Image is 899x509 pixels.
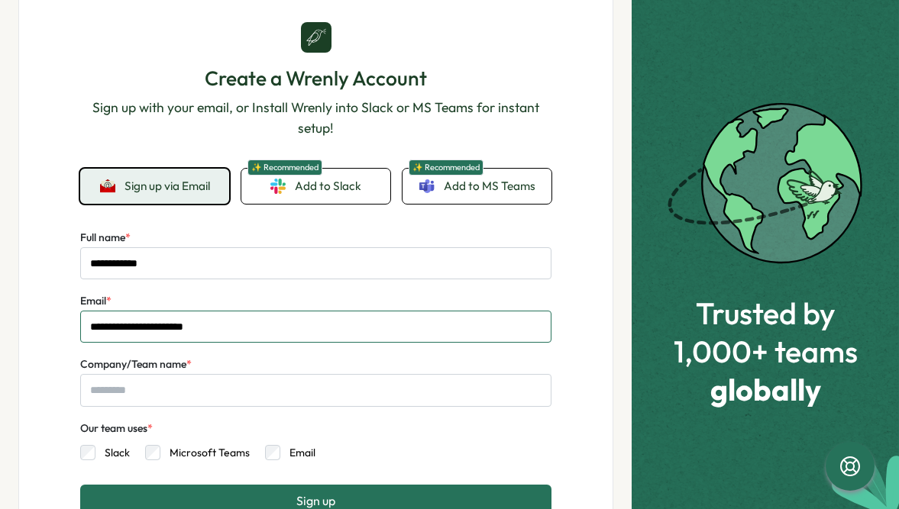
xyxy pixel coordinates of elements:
[80,65,551,92] h1: Create a Wrenly Account
[80,293,112,310] label: Email
[674,334,858,368] span: 1,000+ teams
[241,169,390,204] a: ✨ RecommendedAdd to Slack
[280,445,315,460] label: Email
[247,159,322,176] span: ✨ Recommended
[674,296,858,330] span: Trusted by
[80,356,192,373] label: Company/Team name
[295,178,361,195] span: Add to Slack
[160,445,250,460] label: Microsoft Teams
[80,420,153,437] div: Our team uses
[403,169,551,204] a: ✨ RecommendedAdd to MS Teams
[125,179,210,193] span: Sign up via Email
[80,230,131,246] label: Full name
[95,445,130,460] label: Slack
[296,494,335,507] span: Sign up
[80,98,551,138] p: Sign up with your email, or Install Wrenly into Slack or MS Teams for instant setup!
[409,159,483,176] span: ✨ Recommended
[444,178,535,195] span: Add to MS Teams
[80,169,229,204] button: Sign up via Email
[674,372,858,406] span: globally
